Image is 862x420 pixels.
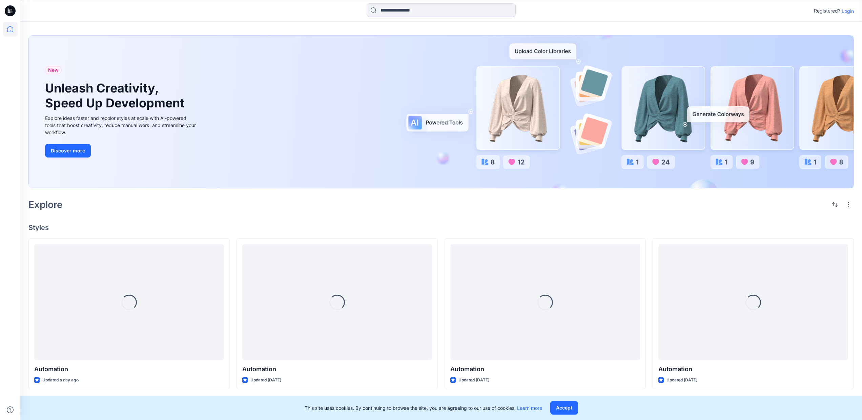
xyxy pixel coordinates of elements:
a: Discover more [45,144,198,157]
span: New [48,66,59,74]
h4: Styles [28,224,854,232]
p: Automation [34,364,224,374]
p: Updated [DATE] [250,377,281,384]
p: Updated [DATE] [666,377,697,384]
p: Automation [242,364,432,374]
a: Learn more [517,405,542,411]
p: Registered? [814,7,840,15]
p: Updated a day ago [42,377,79,384]
h1: Unleash Creativity, Speed Up Development [45,81,187,110]
p: Automation [658,364,848,374]
p: Updated [DATE] [458,377,489,384]
div: Explore ideas faster and recolor styles at scale with AI-powered tools that boost creativity, red... [45,114,198,136]
p: Automation [450,364,640,374]
button: Accept [550,401,578,415]
p: This site uses cookies. By continuing to browse the site, you are agreeing to our use of cookies. [305,404,542,412]
h2: Explore [28,199,63,210]
button: Discover more [45,144,91,157]
p: Login [842,7,854,15]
